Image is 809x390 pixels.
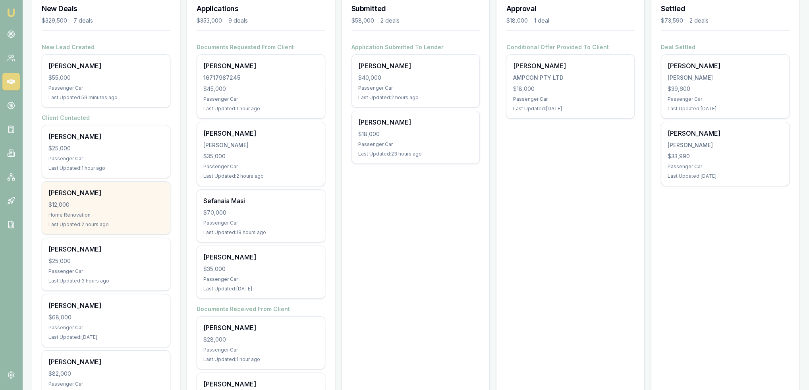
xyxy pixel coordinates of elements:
[203,152,319,160] div: $35,000
[661,17,683,25] div: $73,590
[73,17,93,25] div: 7 deals
[48,370,164,378] div: $82,000
[513,61,628,71] div: [PERSON_NAME]
[358,130,473,138] div: $18,000
[203,106,319,112] div: Last Updated: 1 hour ago
[668,96,783,102] div: Passenger Car
[48,278,164,284] div: Last Updated: 3 hours ago
[203,336,319,344] div: $28,000
[358,74,473,82] div: $40,000
[197,43,325,51] h4: Documents Requested From Client
[48,61,164,71] div: [PERSON_NAME]
[203,74,319,82] div: 16717987245
[506,17,527,25] div: $18,000
[203,265,319,273] div: $35,000
[48,188,164,198] div: [PERSON_NAME]
[42,43,170,51] h4: New Lead Created
[48,94,164,101] div: Last Updated: 59 minutes ago
[197,3,325,14] h3: Applications
[203,347,319,353] div: Passenger Car
[203,276,319,282] div: Passenger Car
[48,334,164,340] div: Last Updated: [DATE]
[351,17,374,25] div: $58,000
[6,8,16,17] img: emu-icon-u.png
[203,220,319,226] div: Passenger Car
[668,163,783,170] div: Passenger Car
[48,156,164,162] div: Passenger Car
[668,173,783,179] div: Last Updated: [DATE]
[203,286,319,292] div: Last Updated: [DATE]
[48,301,164,310] div: [PERSON_NAME]
[358,85,473,91] div: Passenger Car
[48,221,164,228] div: Last Updated: 2 hours ago
[689,17,709,25] div: 2 deals
[203,379,319,389] div: [PERSON_NAME]
[534,17,549,25] div: 1 deal
[42,114,170,122] h4: Client Contacted
[513,74,628,82] div: AMPCON PTY LTD
[203,229,319,236] div: Last Updated: 18 hours ago
[228,17,248,25] div: 9 deals
[48,85,164,91] div: Passenger Car
[203,61,319,71] div: [PERSON_NAME]
[48,313,164,321] div: $68,000
[668,85,783,93] div: $39,600
[197,17,222,25] div: $353,000
[203,196,319,206] div: Sefanaia Masi
[203,323,319,332] div: [PERSON_NAME]
[203,129,319,138] div: [PERSON_NAME]
[380,17,400,25] div: 2 deals
[506,3,635,14] h3: Approval
[42,17,67,25] div: $329,500
[668,61,783,71] div: [PERSON_NAME]
[48,201,164,209] div: $12,000
[203,85,319,93] div: $45,000
[48,244,164,254] div: [PERSON_NAME]
[48,144,164,152] div: $25,000
[668,152,783,160] div: $33,990
[48,212,164,218] div: Home Renovation
[203,209,319,217] div: $70,000
[203,173,319,179] div: Last Updated: 2 hours ago
[197,305,325,313] h4: Documents Received From Client
[513,96,628,102] div: Passenger Car
[358,117,473,127] div: [PERSON_NAME]
[48,325,164,331] div: Passenger Car
[668,74,783,82] div: [PERSON_NAME]
[203,96,319,102] div: Passenger Car
[661,43,790,51] h4: Deal Settled
[42,3,170,14] h3: New Deals
[506,43,635,51] h4: Conditional Offer Provided To Client
[513,106,628,112] div: Last Updated: [DATE]
[358,94,473,101] div: Last Updated: 2 hours ago
[48,381,164,387] div: Passenger Car
[203,356,319,363] div: Last Updated: 1 hour ago
[48,268,164,275] div: Passenger Car
[668,106,783,112] div: Last Updated: [DATE]
[668,129,783,138] div: [PERSON_NAME]
[358,61,473,71] div: [PERSON_NAME]
[48,357,164,367] div: [PERSON_NAME]
[203,252,319,262] div: [PERSON_NAME]
[351,3,480,14] h3: Submitted
[48,165,164,171] div: Last Updated: 1 hour ago
[358,141,473,148] div: Passenger Car
[48,257,164,265] div: $25,000
[203,141,319,149] div: [PERSON_NAME]
[351,43,480,51] h4: Application Submitted To Lender
[358,151,473,157] div: Last Updated: 23 hours ago
[661,3,790,14] h3: Settled
[513,85,628,93] div: $18,000
[668,141,783,149] div: [PERSON_NAME]
[48,132,164,141] div: [PERSON_NAME]
[203,163,319,170] div: Passenger Car
[48,74,164,82] div: $55,000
